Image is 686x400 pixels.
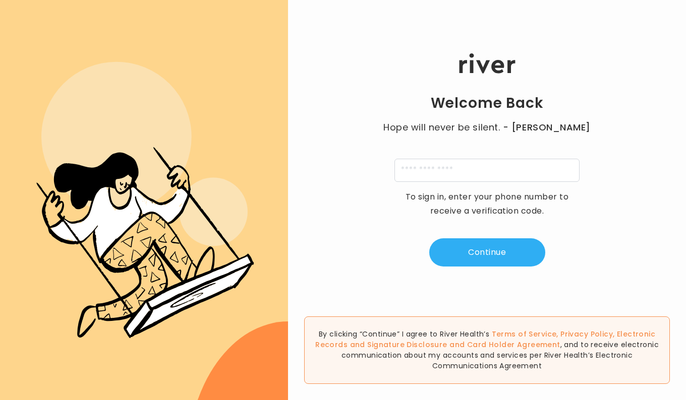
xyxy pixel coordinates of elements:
[315,329,655,350] a: Electronic Records and Signature Disclosure
[429,238,545,266] button: Continue
[341,340,659,371] span: , and to receive electronic communication about my accounts and services per River Health’s Elect...
[431,94,544,112] h1: Welcome Back
[374,120,601,135] p: Hope will never be silent.
[503,120,591,135] span: - [PERSON_NAME]
[467,340,560,350] a: Card Holder Agreement
[304,316,670,384] div: By clicking “Continue” I agree to River Health’s
[399,190,576,218] p: To sign in, enter your phone number to receive a verification code.
[315,329,655,350] span: , , and
[560,329,613,339] a: Privacy Policy
[492,329,557,339] a: Terms of Service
